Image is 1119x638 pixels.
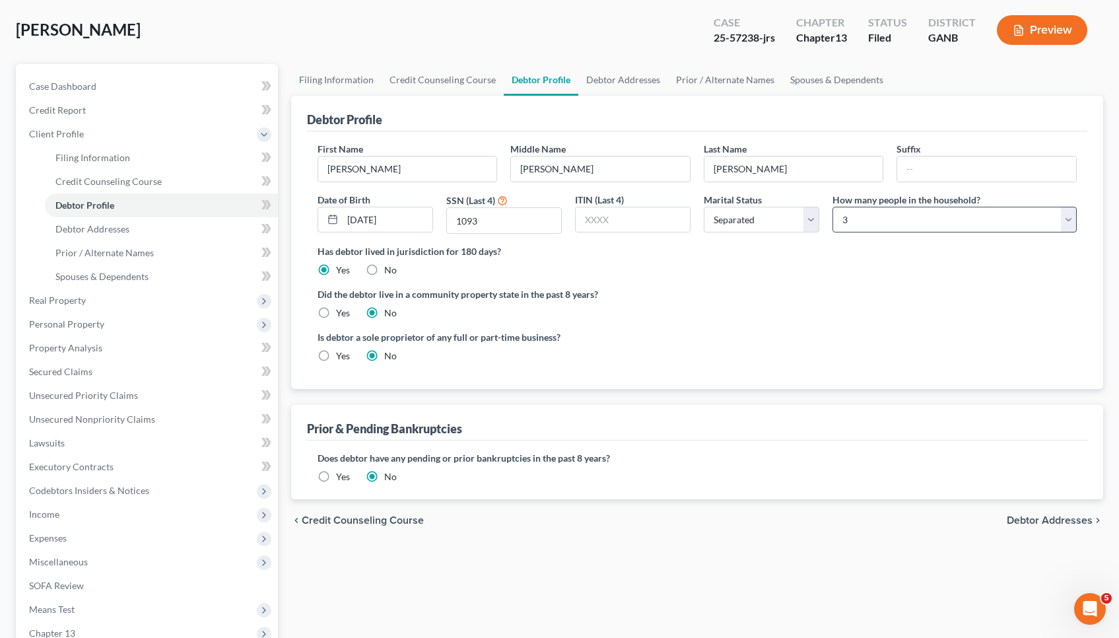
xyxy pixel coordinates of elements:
[318,287,1077,301] label: Did the debtor live in a community property state in the past 8 years?
[55,271,149,282] span: Spouses & Dependents
[796,15,847,30] div: Chapter
[18,336,278,360] a: Property Analysis
[868,15,907,30] div: Status
[1101,593,1112,604] span: 5
[1007,515,1103,526] button: Debtor Addresses chevron_right
[29,342,102,353] span: Property Analysis
[18,360,278,384] a: Secured Claims
[511,157,690,182] input: M.I
[1007,515,1093,526] span: Debtor Addresses
[318,142,363,156] label: First Name
[576,207,690,232] input: XXXX
[384,470,397,483] label: No
[714,30,775,46] div: 25-57238-jrs
[714,15,775,30] div: Case
[384,349,397,363] label: No
[29,81,96,92] span: Case Dashboard
[336,349,350,363] label: Yes
[29,104,86,116] span: Credit Report
[29,390,138,401] span: Unsecured Priority Claims
[782,64,891,96] a: Spouses & Dependents
[45,194,278,217] a: Debtor Profile
[1074,593,1106,625] iframe: Intercom live chat
[704,193,762,207] label: Marital Status
[318,157,497,182] input: --
[55,247,154,258] span: Prior / Alternate Names
[336,306,350,320] label: Yes
[291,515,302,526] i: chevron_left
[510,142,566,156] label: Middle Name
[18,455,278,479] a: Executory Contracts
[18,431,278,455] a: Lawsuits
[29,461,114,472] span: Executory Contracts
[55,223,129,234] span: Debtor Addresses
[55,199,114,211] span: Debtor Profile
[796,30,847,46] div: Chapter
[18,75,278,98] a: Case Dashboard
[29,580,84,591] span: SOFA Review
[307,112,382,127] div: Debtor Profile
[29,128,84,139] span: Client Profile
[318,193,370,207] label: Date of Birth
[928,30,976,46] div: GANB
[29,604,75,615] span: Means Test
[307,421,462,437] div: Prior & Pending Bankruptcies
[45,217,278,241] a: Debtor Addresses
[45,241,278,265] a: Prior / Alternate Names
[446,194,495,207] label: SSN (Last 4)
[318,330,691,344] label: Is debtor a sole proprietor of any full or part-time business?
[45,170,278,194] a: Credit Counseling Course
[18,408,278,431] a: Unsecured Nonpriority Claims
[897,142,921,156] label: Suffix
[832,193,980,207] label: How many people in the household?
[835,31,847,44] span: 13
[45,146,278,170] a: Filing Information
[384,306,397,320] label: No
[382,64,504,96] a: Credit Counseling Course
[29,295,86,306] span: Real Property
[336,470,350,483] label: Yes
[578,64,668,96] a: Debtor Addresses
[29,318,104,330] span: Personal Property
[318,244,1077,258] label: Has debtor lived in jurisdiction for 180 days?
[55,152,130,163] span: Filing Information
[29,413,155,425] span: Unsecured Nonpriority Claims
[336,264,350,277] label: Yes
[18,384,278,408] a: Unsecured Priority Claims
[704,157,883,182] input: --
[291,64,382,96] a: Filing Information
[704,142,747,156] label: Last Name
[343,207,432,232] input: MM/DD/YYYY
[302,515,424,526] span: Credit Counseling Course
[291,515,424,526] button: chevron_left Credit Counseling Course
[384,264,397,277] label: No
[447,208,561,233] input: XXXX
[1093,515,1103,526] i: chevron_right
[575,193,624,207] label: ITIN (Last 4)
[18,98,278,122] a: Credit Report
[29,509,59,520] span: Income
[45,265,278,289] a: Spouses & Dependents
[18,574,278,598] a: SOFA Review
[897,157,1076,182] input: --
[997,15,1087,45] button: Preview
[29,485,149,496] span: Codebtors Insiders & Notices
[16,20,141,39] span: [PERSON_NAME]
[29,532,67,544] span: Expenses
[504,64,578,96] a: Debtor Profile
[29,556,88,567] span: Miscellaneous
[868,30,907,46] div: Filed
[29,437,65,448] span: Lawsuits
[29,366,92,377] span: Secured Claims
[318,451,1077,465] label: Does debtor have any pending or prior bankruptcies in the past 8 years?
[668,64,782,96] a: Prior / Alternate Names
[55,176,162,187] span: Credit Counseling Course
[928,15,976,30] div: District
